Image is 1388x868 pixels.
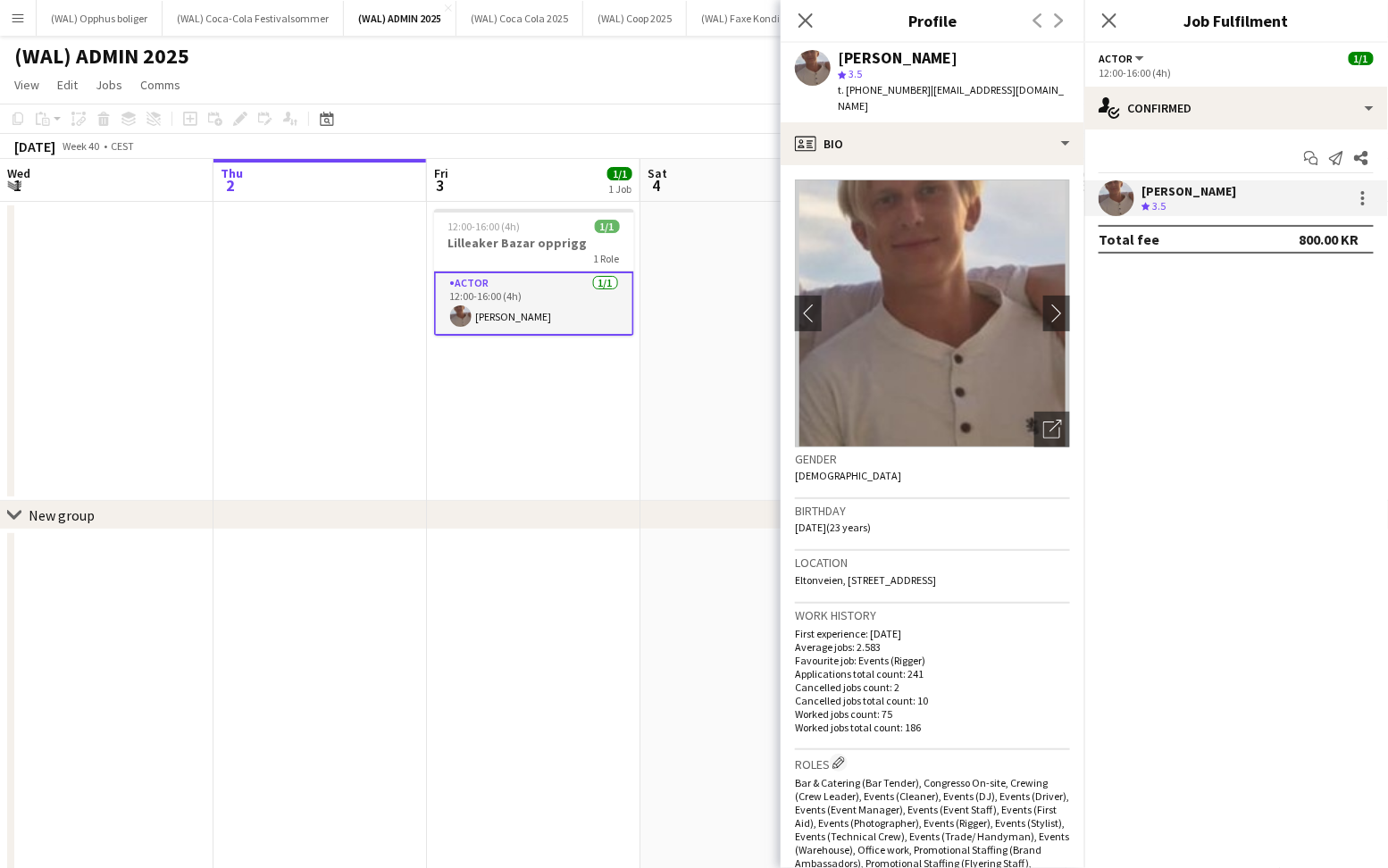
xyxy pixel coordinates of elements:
span: 3 [431,175,448,196]
button: Actor [1099,52,1147,65]
h3: Work history [795,607,1070,623]
a: Jobs [88,73,130,96]
h3: Lilleaker Bazar opprigg [434,235,634,251]
p: Favourite job: Events (Rigger) [795,654,1070,667]
a: Edit [50,73,85,96]
span: Comms [140,77,180,93]
div: 800.00 KR [1300,230,1359,248]
img: Crew avatar or photo [795,179,1070,447]
p: Applications total count: 241 [795,667,1070,680]
app-card-role: Actor1/112:00-16:00 (4h)[PERSON_NAME] [434,271,634,336]
app-job-card: 12:00-16:00 (4h)1/1Lilleaker Bazar opprigg1 RoleActor1/112:00-16:00 (4h)[PERSON_NAME] [434,209,634,336]
span: 3.5 [849,67,862,80]
div: CEST [111,139,134,153]
button: (WAL) ADMIN 2025 [344,1,456,36]
span: Thu [221,165,243,181]
p: Cancelled jobs total count: 10 [795,694,1070,707]
p: First experience: [DATE] [795,627,1070,640]
p: Average jobs: 2.583 [795,640,1070,654]
span: Sat [648,165,667,181]
span: 1 Role [594,252,620,265]
span: 12:00-16:00 (4h) [448,220,521,233]
span: Edit [57,77,78,93]
div: Open photos pop-in [1034,412,1070,447]
a: View [7,73,46,96]
button: (WAL) Faxe Kondi Sampling 2025 [687,1,864,36]
span: 1/1 [607,167,632,180]
h3: Gender [795,451,1070,467]
div: 1 Job [608,182,631,196]
div: New group [29,506,95,524]
a: Comms [133,73,188,96]
button: (WAL) Coca Cola 2025 [456,1,583,36]
p: Worked jobs count: 75 [795,707,1070,721]
div: [PERSON_NAME] [838,50,957,66]
span: View [14,77,39,93]
button: (WAL) Coca-Cola Festivalsommer [163,1,344,36]
h3: Location [795,555,1070,571]
p: Cancelled jobs count: 2 [795,680,1070,694]
div: Total fee [1099,230,1159,248]
span: Week 40 [59,139,104,153]
h3: Profile [781,9,1084,32]
div: [PERSON_NAME] [1141,183,1236,199]
h3: Job Fulfilment [1084,9,1388,32]
span: 1/1 [595,220,620,233]
h3: Birthday [795,503,1070,519]
h3: Roles [795,754,1070,772]
span: [DATE] (23 years) [795,521,871,534]
span: Fri [434,165,448,181]
span: 3.5 [1152,199,1166,213]
button: (WAL) Opphus boliger [37,1,163,36]
p: Worked jobs total count: 186 [795,721,1070,734]
span: Actor [1099,52,1133,65]
span: [DEMOGRAPHIC_DATA] [795,469,901,482]
span: 1 [4,175,30,196]
div: 12:00-16:00 (4h) [1099,66,1374,79]
span: 4 [645,175,667,196]
div: [DATE] [14,138,55,155]
h1: (WAL) ADMIN 2025 [14,43,189,70]
span: Jobs [96,77,122,93]
span: t. [PHONE_NUMBER] [838,83,931,96]
div: Confirmed [1084,87,1388,129]
span: 2 [218,175,243,196]
span: Eltonveien, [STREET_ADDRESS] [795,573,936,587]
span: | [EMAIL_ADDRESS][DOMAIN_NAME] [838,83,1064,113]
div: Bio [781,122,1084,165]
span: Wed [7,165,30,181]
button: (WAL) Coop 2025 [583,1,687,36]
span: 1/1 [1349,52,1374,65]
